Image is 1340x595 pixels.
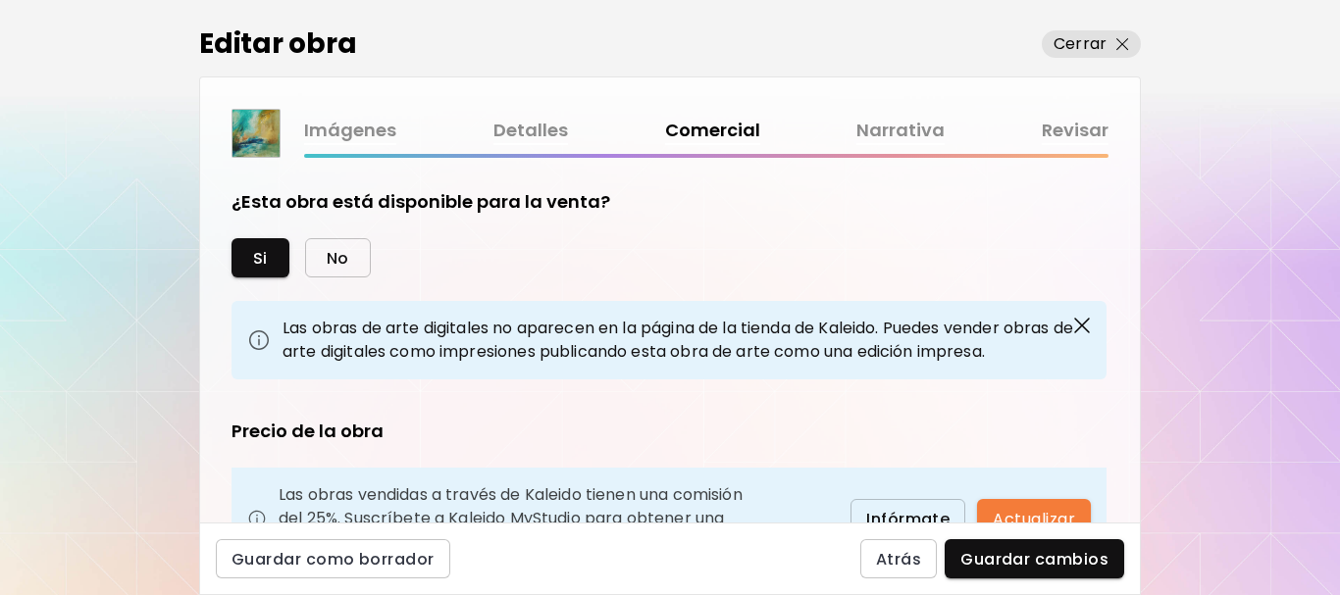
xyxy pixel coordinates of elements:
[856,117,945,145] a: Narrativa
[305,238,371,277] button: No
[1062,309,1099,342] button: close-button
[960,549,1108,570] span: Guardar cambios
[860,539,937,578] button: Atrás
[993,509,1075,529] span: Actualizar
[1042,117,1108,145] a: Revisar
[283,317,1091,364] p: Las obras de arte digitales no aparecen en la página de la tienda de Kaleido. Puedes vender obras...
[493,117,568,145] a: Detalles
[327,248,349,269] span: No
[232,549,435,570] span: Guardar como borrador
[304,117,396,145] a: Imágenes
[232,189,610,215] h5: ¿Esta obra está disponible para la venta?
[977,499,1091,538] button: Actualizar
[945,539,1124,578] button: Guardar cambios
[279,483,751,554] p: Las obras vendidas a través de Kaleido tienen una comisión del 25%. Suscríbete a Kaleido MyStudio...
[866,509,950,529] span: Infórmate
[232,110,280,157] img: thumbnail
[216,539,450,578] button: Guardar como borrador
[232,419,384,444] h5: Precio de la obra
[850,499,965,538] button: Infórmate
[1070,314,1094,337] img: close-button
[876,549,921,570] span: Atrás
